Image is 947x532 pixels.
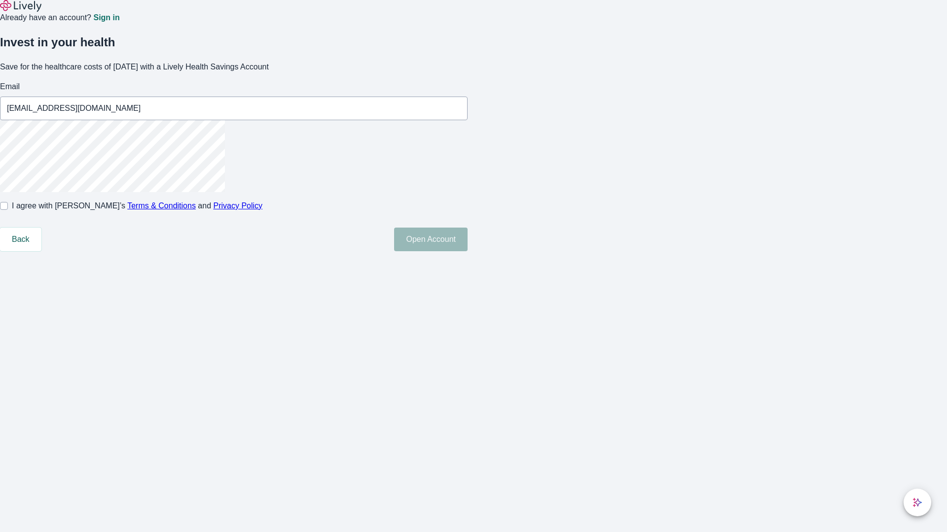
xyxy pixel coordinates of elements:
[214,201,263,210] a: Privacy Policy
[93,14,119,22] a: Sign in
[912,498,922,507] svg: Lively AI Assistant
[12,200,262,212] span: I agree with [PERSON_NAME]’s and
[127,201,196,210] a: Terms & Conditions
[904,489,931,516] button: chat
